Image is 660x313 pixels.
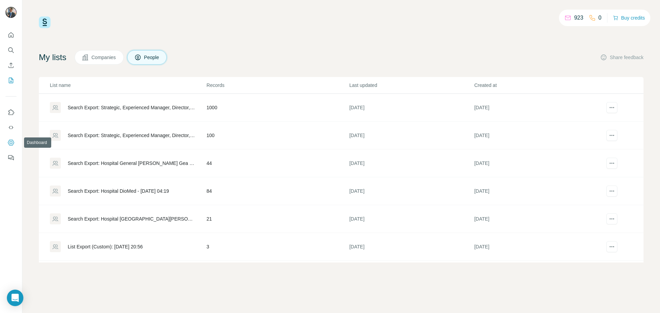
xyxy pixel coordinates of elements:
td: [DATE] [349,122,474,149]
td: [DATE] [474,261,599,289]
td: 84 [206,177,349,205]
button: Quick start [5,29,16,41]
span: Companies [91,54,117,61]
td: [DATE] [474,94,599,122]
h4: My lists [39,52,66,63]
button: actions [606,241,617,252]
button: Share feedback [600,54,643,61]
td: [DATE] [474,149,599,177]
td: 100 [206,122,349,149]
div: Open Intercom Messenger [7,290,23,306]
img: Surfe Logo [39,16,51,28]
div: Search Export: Strategic, Experienced Manager, Director, Vice President, CXO, Owner / Partner, Bo... [68,104,195,111]
td: 1000 [206,94,349,122]
td: 3 [206,233,349,261]
button: Dashboard [5,136,16,149]
p: Created at [474,82,598,89]
button: actions [606,130,617,141]
span: People [144,54,160,61]
div: Search Export: Strategic, Experienced Manager, Director, Vice President, CXO, Owner / Partner, Bo... [68,132,195,139]
td: 4 [206,261,349,289]
td: [DATE] [474,233,599,261]
button: actions [606,102,617,113]
div: Search Export: Hospital [GEOGRAPHIC_DATA][PERSON_NAME], Director, Vice President, CXO - [DATE] 04:10 [68,215,195,222]
button: Buy credits [613,13,645,23]
button: Search [5,44,16,56]
img: Avatar [5,7,16,18]
td: [DATE] [349,233,474,261]
p: 0 [598,14,602,22]
td: [DATE] [349,177,474,205]
button: Use Surfe on LinkedIn [5,106,16,119]
button: actions [606,186,617,197]
div: Search Export: Hospital DioMed - [DATE] 04:19 [68,188,169,194]
p: List name [50,82,206,89]
button: My lists [5,74,16,87]
td: [DATE] [474,122,599,149]
button: Feedback [5,152,16,164]
p: 923 [574,14,583,22]
td: 44 [206,149,349,177]
button: Enrich CSV [5,59,16,71]
button: Use Surfe API [5,121,16,134]
td: [DATE] [474,205,599,233]
button: actions [606,158,617,169]
td: [DATE] [349,94,474,122]
td: [DATE] [474,177,599,205]
td: [DATE] [349,261,474,289]
button: actions [606,213,617,224]
p: Records [207,82,349,89]
div: List Export (Custom): [DATE] 20:56 [68,243,143,250]
td: [DATE] [349,149,474,177]
td: 21 [206,205,349,233]
p: Last updated [349,82,473,89]
td: [DATE] [349,205,474,233]
div: Search Export: Hospital General [PERSON_NAME] Gea [PERSON_NAME], Director, Vice President, CXO - ... [68,160,195,167]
